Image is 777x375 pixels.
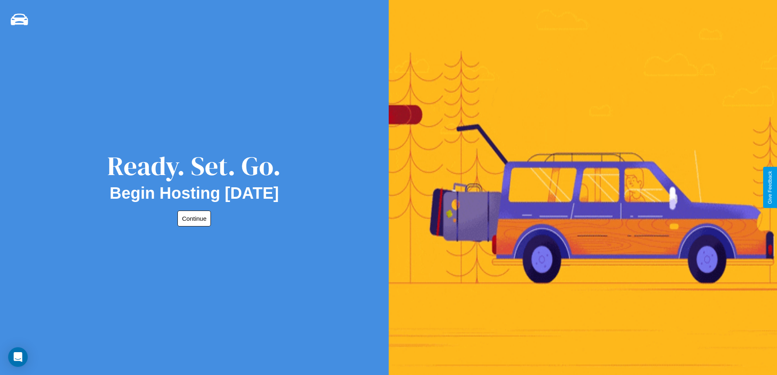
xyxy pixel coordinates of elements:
h2: Begin Hosting [DATE] [110,184,279,202]
div: Ready. Set. Go. [107,148,281,184]
div: Open Intercom Messenger [8,347,28,367]
button: Continue [177,211,211,226]
div: Give Feedback [767,171,773,204]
